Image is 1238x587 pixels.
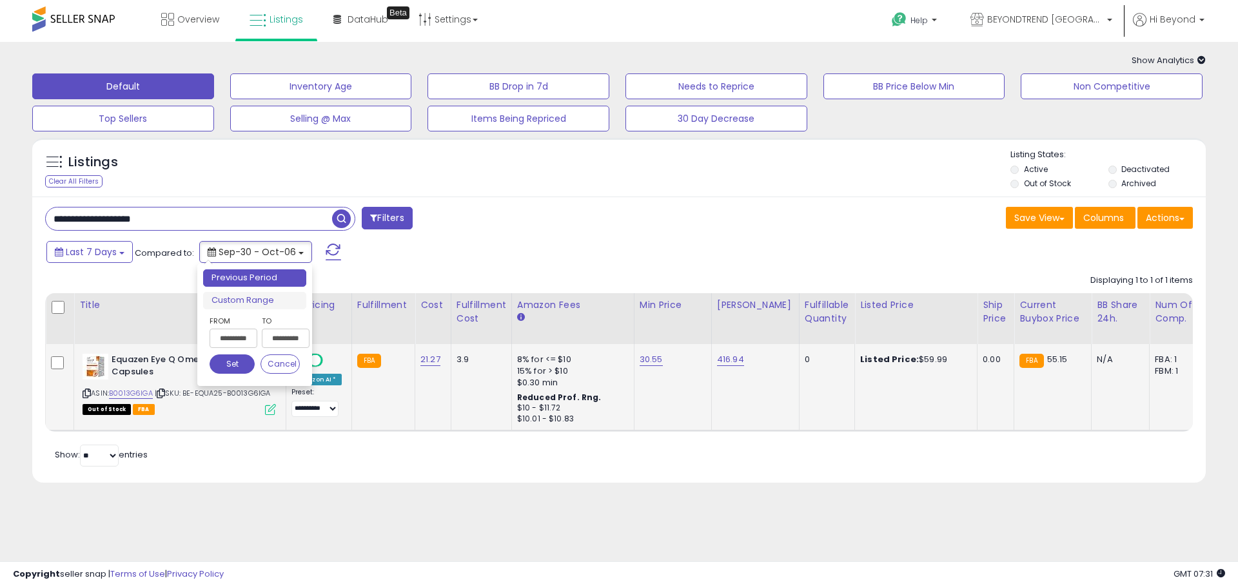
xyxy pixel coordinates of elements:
b: Reduced Prof. Rng. [517,392,602,403]
span: Listings [270,13,303,26]
button: Selling @ Max [230,106,412,131]
small: FBA [1019,354,1043,368]
div: $10.01 - $10.83 [517,414,624,425]
span: DataHub [348,13,388,26]
label: To [262,314,300,327]
span: Help [910,15,928,26]
button: Non Competitive [1021,73,1203,99]
div: FBM: 1 [1155,365,1197,377]
div: Min Price [640,298,706,312]
a: Hi Beyond [1133,13,1204,42]
div: $59.99 [860,354,967,365]
span: OFF [321,355,342,366]
div: Num of Comp. [1155,298,1202,325]
button: Default [32,73,214,99]
label: Out of Stock [1024,178,1071,189]
button: BB Drop in 7d [427,73,609,99]
span: Columns [1083,211,1124,224]
div: Amazon Fees [517,298,629,312]
div: $0.30 min [517,377,624,389]
a: Help [881,2,950,42]
span: FBA [133,404,155,415]
i: Get Help [891,12,907,28]
a: 21.27 [420,353,440,366]
small: FBA [357,354,381,368]
button: Cancel [260,354,300,374]
span: Last 7 Days [66,245,117,258]
button: Set [210,354,255,374]
button: Filters [362,207,412,229]
span: Sep-30 - Oct-06 [219,245,296,258]
span: Show: entries [55,448,148,461]
li: Custom Range [203,292,306,309]
a: B0013G6IGA [109,388,153,399]
button: Inventory Age [230,73,412,99]
span: 2025-10-14 07:31 GMT [1174,568,1225,580]
div: Fulfillment Cost [457,298,506,325]
div: Listed Price [860,298,972,312]
a: Privacy Policy [167,568,224,580]
div: Fulfillable Quantity [805,298,849,325]
button: Actions [1137,207,1193,229]
span: Overview [177,13,219,26]
div: Title [79,298,280,312]
b: Equazen Eye Q Omega 3 & 6 180 Capsules [112,354,268,381]
button: Items Being Repriced [427,106,609,131]
label: Active [1024,164,1048,175]
div: 8% for <= $10 [517,354,624,365]
small: Amazon Fees. [517,312,525,323]
button: Sep-30 - Oct-06 [199,241,312,263]
button: Last 7 Days [46,241,133,263]
button: Save View [1006,207,1073,229]
button: Top Sellers [32,106,214,131]
div: Ship Price [983,298,1008,325]
div: N/A [1097,354,1139,365]
div: Tooltip anchor [387,6,409,19]
div: Current Buybox Price [1019,298,1086,325]
label: Archived [1121,178,1156,189]
span: 55.15 [1047,353,1068,365]
span: All listings that are currently out of stock and unavailable for purchase on Amazon [83,404,131,415]
label: From [210,314,255,327]
a: 30.55 [640,353,663,366]
div: 3.9 [457,354,502,365]
button: Needs to Reprice [625,73,807,99]
div: seller snap | | [13,568,224,581]
span: Show Analytics [1132,54,1206,66]
div: 0 [805,354,845,365]
a: Terms of Use [110,568,165,580]
strong: Copyright [13,568,60,580]
p: Listing States: [1010,149,1205,161]
button: 30 Day Decrease [625,106,807,131]
span: Hi Beyond [1150,13,1195,26]
h5: Listings [68,153,118,171]
div: $10 - $11.72 [517,403,624,414]
div: 0.00 [983,354,1004,365]
label: Deactivated [1121,164,1170,175]
div: ASIN: [83,354,276,414]
div: Preset: [291,388,342,417]
b: Listed Price: [860,353,919,365]
div: Cost [420,298,446,312]
div: 15% for > $10 [517,365,624,377]
a: 416.94 [717,353,744,366]
div: BB Share 24h. [1097,298,1144,325]
span: BEYONDTREND [GEOGRAPHIC_DATA] [987,13,1103,26]
button: BB Price Below Min [823,73,1005,99]
div: Amazon AI * [291,374,342,385]
div: Displaying 1 to 1 of 1 items [1090,274,1193,287]
div: Clear All Filters [45,175,103,188]
span: | SKU: BE-EQUA25-B0013G6IGA [155,388,271,398]
div: Repricing [291,298,346,312]
div: FBA: 1 [1155,354,1197,365]
li: Previous Period [203,269,306,287]
div: [PERSON_NAME] [717,298,794,312]
span: Compared to: [135,247,194,259]
img: 41tGu22OejL._SL40_.jpg [83,354,108,380]
div: Fulfillment [357,298,409,312]
button: Columns [1075,207,1135,229]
